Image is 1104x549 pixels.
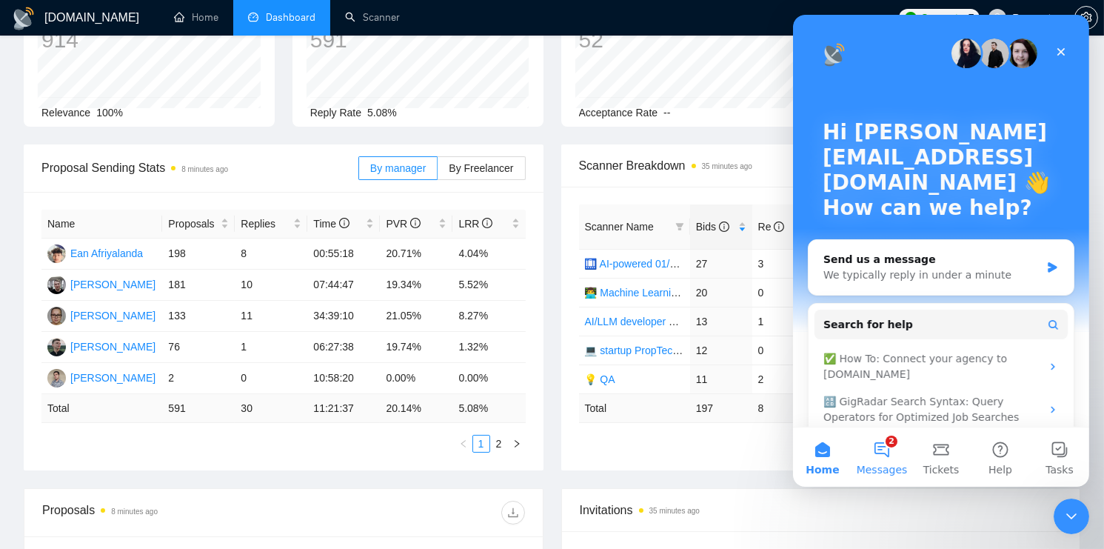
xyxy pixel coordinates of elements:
[455,435,472,453] button: left
[235,301,307,332] td: 11
[96,107,123,119] span: 100%
[502,507,524,519] span: download
[508,435,526,453] button: right
[345,11,400,24] a: searchScanner
[266,11,315,24] span: Dashboard
[905,12,917,24] img: upwork-logo.png
[47,244,66,263] img: EA
[162,363,235,394] td: 2
[921,10,966,26] span: Connects:
[579,393,690,422] td: Total
[47,307,66,325] img: IK
[719,222,729,232] span: info-circle
[501,501,525,525] button: download
[380,270,452,301] td: 19.34%
[752,249,814,278] td: 3
[452,301,525,332] td: 8.27%
[70,339,155,355] div: [PERSON_NAME]
[41,210,162,239] th: Name
[241,216,290,232] span: Replies
[1074,12,1098,24] a: setting
[585,345,773,356] a: 💻 startup PropTech+CRM+Construction
[690,249,752,278] td: 27
[162,239,235,270] td: 198
[313,218,349,230] span: Time
[452,239,525,270] td: 4.04%
[310,107,361,119] span: Reply Rate
[690,365,752,393] td: 11
[580,501,1063,519] span: Invitations
[459,439,468,448] span: left
[380,332,452,363] td: 19.74%
[367,107,397,119] span: 5.08%
[752,307,814,336] td: 1
[752,365,814,393] td: 2
[758,221,785,233] span: Re
[690,307,752,336] td: 13
[42,501,284,525] div: Proposals
[752,336,814,365] td: 0
[452,332,525,363] td: 1.32%
[248,12,258,22] span: dashboard
[235,239,307,270] td: 8
[512,439,521,448] span: right
[47,369,66,387] img: BK
[410,218,421,228] span: info-circle
[380,239,452,270] td: 20.71%
[585,258,755,270] a: 🛄 AI-powered 01/10(t) changed end
[585,287,732,299] a: 👨‍💻 Machine Learning developer
[47,371,155,383] a: BK[PERSON_NAME]
[585,373,615,385] a: 💡 QA
[47,309,155,321] a: IK[PERSON_NAME]
[162,301,235,332] td: 133
[111,508,158,516] time: 8 minutes ago
[41,394,162,423] td: Total
[235,394,307,423] td: 30
[473,436,489,452] a: 1
[452,394,525,423] td: 5.08 %
[579,156,1063,175] span: Scanner Breakdown
[339,218,349,228] span: info-circle
[690,336,752,365] td: 12
[380,394,452,423] td: 20.14 %
[968,10,974,26] span: 7
[162,394,235,423] td: 591
[307,394,380,423] td: 11:21:37
[702,162,752,170] time: 35 minutes ago
[752,278,814,307] td: 0
[70,370,155,386] div: [PERSON_NAME]
[162,332,235,363] td: 76
[455,435,472,453] li: Previous Page
[649,507,700,515] time: 35 minutes ago
[663,107,670,119] span: --
[774,222,784,232] span: info-circle
[307,363,380,394] td: 10:58:20
[41,107,90,119] span: Relevance
[458,218,492,230] span: LRR
[47,278,155,290] a: VL[PERSON_NAME]
[472,435,490,453] li: 1
[70,276,155,293] div: [PERSON_NAME]
[1054,499,1089,534] iframe: Intercom live chat
[307,301,380,332] td: 34:39:10
[47,276,66,294] img: VL
[585,316,758,327] a: AI/LLM developer 01/10 changed end
[162,270,235,301] td: 181
[307,239,380,270] td: 00:55:18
